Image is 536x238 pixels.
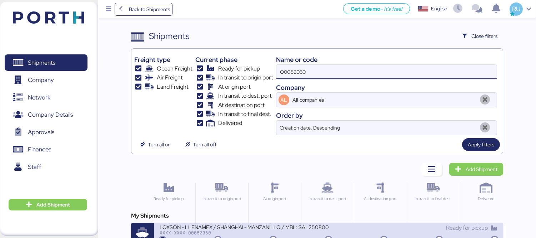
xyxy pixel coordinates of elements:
[218,83,251,91] span: At origin port
[157,83,189,91] span: Land Freight
[5,124,87,140] a: Approvals
[9,199,87,210] button: Add Shipment
[28,162,41,172] span: Staff
[5,159,87,175] a: Staff
[276,55,497,64] div: Name or code
[218,101,265,110] span: At destination port
[5,141,87,158] a: Finances
[512,4,520,14] span: RU
[471,32,497,40] span: Close filters
[36,200,70,209] span: Add Shipment
[193,140,216,149] span: Turn all off
[28,110,73,120] span: Company Details
[251,196,298,202] div: At origin port
[468,140,494,149] span: Apply filters
[218,64,260,73] span: Ready for pickup
[466,165,497,174] span: Add Shipment
[160,224,329,230] div: LOXSON - LLENAMEX / SHANGHAI - MANZANILLO / MBL: SAL25080002 - HBL: KSSE250710385 / LCL
[218,119,242,127] span: Delivered
[28,92,50,103] span: Network
[5,54,87,71] a: Shipments
[218,73,273,82] span: In transit to origin port
[149,30,190,43] div: Shipments
[457,30,503,43] button: Close filters
[115,3,173,16] a: Back to Shipments
[179,138,222,151] button: Turn all off
[410,196,456,202] div: In transit to final dest.
[5,72,87,88] a: Company
[280,96,287,104] span: AL
[218,110,271,118] span: In transit to final dest.
[145,196,192,202] div: Ready for pickup
[5,89,87,106] a: Network
[28,127,54,137] span: Approvals
[134,138,176,151] button: Turn all on
[157,64,192,73] span: Ocean Freight
[446,224,488,232] span: Ready for pickup
[276,111,497,120] div: Order by
[431,5,447,13] div: English
[195,55,273,64] div: Current phase
[28,58,55,68] span: Shipments
[28,144,51,155] span: Finances
[28,75,54,85] span: Company
[157,73,183,82] span: Air Freight
[304,196,351,202] div: In transit to dest. port
[276,83,497,92] div: Company
[218,92,272,100] span: In transit to dest. port
[291,93,477,107] input: AL
[463,196,510,202] div: Delivered
[199,196,245,202] div: In transit to origin port
[449,163,503,176] a: Add Shipment
[134,55,192,64] div: Freight type
[462,138,500,151] button: Apply filters
[131,212,503,220] div: My Shipments
[5,107,87,123] a: Company Details
[102,3,115,15] button: Menu
[129,5,170,14] span: Back to Shipments
[160,230,329,235] div: XXXX-XXXX-O0052060
[357,196,404,202] div: At destination port
[148,140,171,149] span: Turn all on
